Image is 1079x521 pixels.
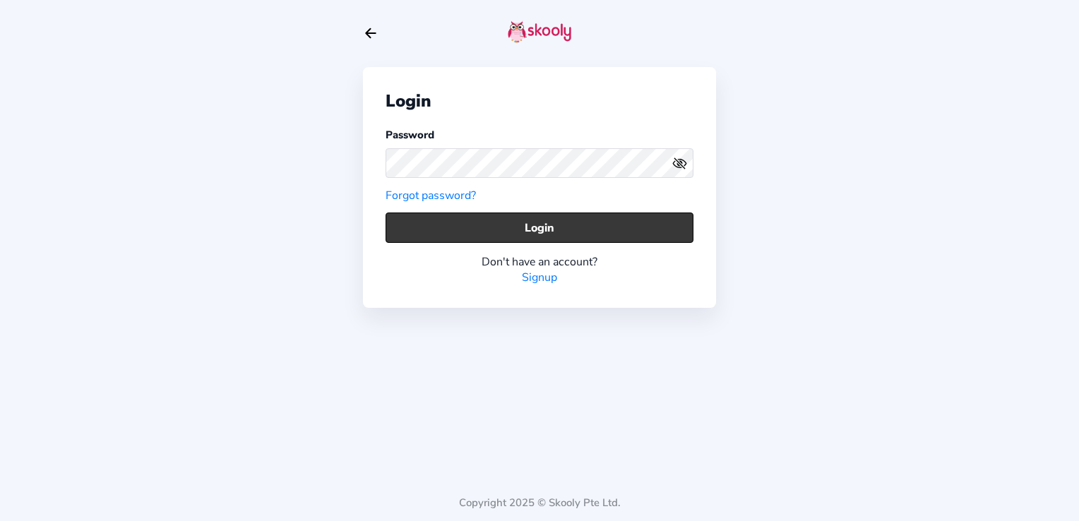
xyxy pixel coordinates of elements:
[386,188,476,203] a: Forgot password?
[386,128,434,142] label: Password
[386,90,693,112] div: Login
[386,254,693,270] div: Don't have an account?
[672,156,693,171] button: eye outlineeye off outline
[386,212,693,243] button: Login
[672,156,687,171] ion-icon: eye off outline
[522,270,557,285] a: Signup
[363,25,378,41] button: arrow back outline
[508,20,571,43] img: skooly-logo.png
